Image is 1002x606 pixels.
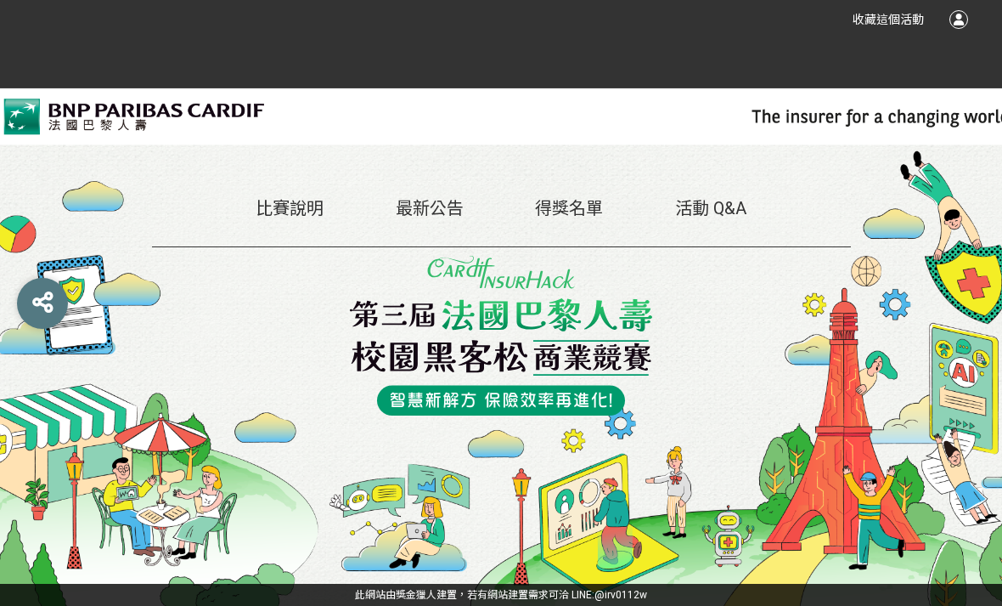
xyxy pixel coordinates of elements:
[355,589,647,601] span: 可洽 LINE:
[675,198,746,218] a: 活動 Q&A
[396,198,464,218] a: 最新公告
[853,13,924,26] span: 收藏這個活動
[256,198,324,218] a: 比賽說明
[535,198,603,218] a: 得獎名單
[350,256,653,416] img: Slogan
[594,589,647,601] a: @irv0112w
[355,589,549,601] a: 此網站由獎金獵人建置，若有網站建置需求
